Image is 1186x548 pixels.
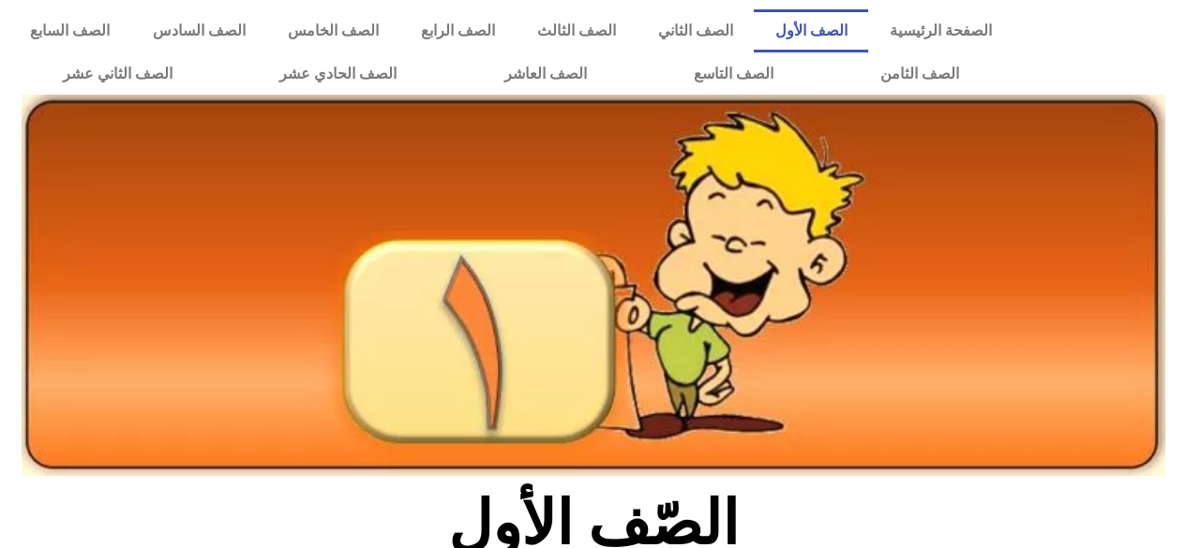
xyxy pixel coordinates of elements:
[9,9,131,52] a: الصف السابع
[451,52,640,96] a: الصف العاشر
[640,52,827,96] a: الصف التاسع
[266,9,399,52] a: الصف الخامس
[131,9,266,52] a: الصف السادس
[9,52,226,96] a: الصف الثاني عشر
[516,9,637,52] a: الصف الثالث
[226,52,450,96] a: الصف الحادي عشر
[399,9,516,52] a: الصف الرابع
[827,52,1013,96] a: الصف الثامن
[868,9,1013,52] a: الصفحة الرئيسية
[637,9,754,52] a: الصف الثاني
[754,9,868,52] a: الصف الأول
